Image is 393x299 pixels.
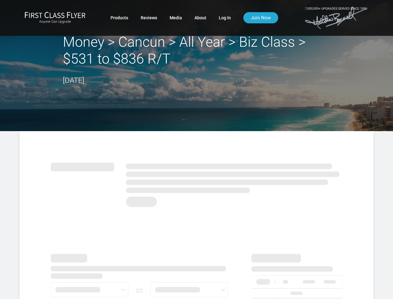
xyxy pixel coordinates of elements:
a: Log In [219,12,231,23]
a: First Class FlyerAnyone Can Upgrade [25,12,86,24]
a: Join Now [243,12,278,23]
time: [DATE] [63,76,84,85]
a: Media [170,12,182,23]
a: About [194,12,206,23]
small: Anyone Can Upgrade [25,20,86,24]
img: First Class Flyer [25,12,86,18]
a: Reviews [141,12,157,23]
img: summary.svg [51,156,342,210]
h2: Money > Cancun > All Year > Biz Class > $531 to $836 R/T [63,34,330,67]
a: Products [110,12,128,23]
